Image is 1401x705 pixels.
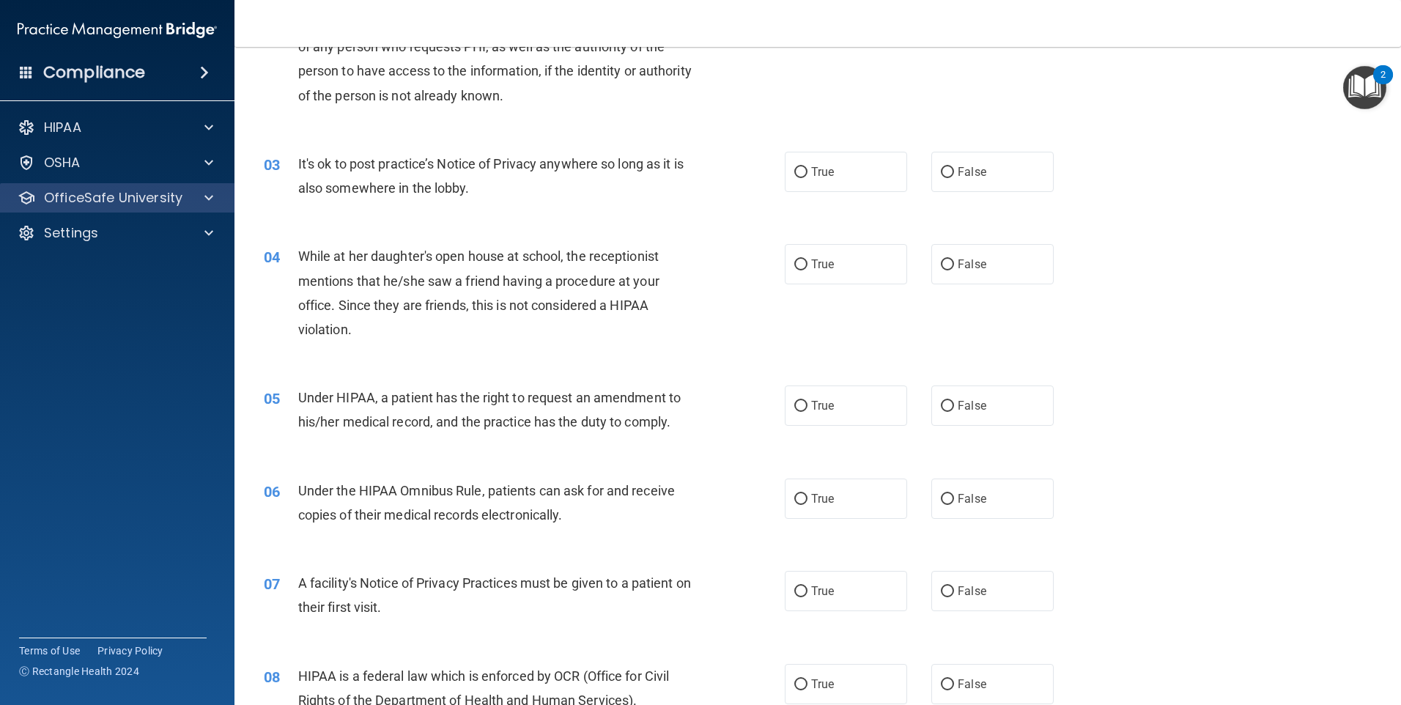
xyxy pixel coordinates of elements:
[298,248,659,337] span: While at her daughter's open house at school, the receptionist mentions that he/she saw a friend ...
[18,15,217,45] img: PMB logo
[264,248,280,266] span: 04
[264,575,280,593] span: 07
[794,259,807,270] input: True
[794,586,807,597] input: True
[1343,66,1386,109] button: Open Resource Center, 2 new notifications
[264,156,280,174] span: 03
[958,677,986,691] span: False
[18,224,213,242] a: Settings
[18,154,213,171] a: OSHA
[794,494,807,505] input: True
[44,154,81,171] p: OSHA
[941,401,954,412] input: False
[298,483,675,523] span: Under the HIPAA Omnibus Rule, patients can ask for and receive copies of their medical records el...
[811,492,834,506] span: True
[811,399,834,413] span: True
[941,167,954,178] input: False
[941,679,954,690] input: False
[958,257,986,271] span: False
[298,575,691,615] span: A facility's Notice of Privacy Practices must be given to a patient on their first visit.
[97,643,163,658] a: Privacy Policy
[18,189,213,207] a: OfficeSafe University
[958,399,986,413] span: False
[958,492,986,506] span: False
[298,390,681,429] span: Under HIPAA, a patient has the right to request an amendment to his/her medical record, and the p...
[19,643,80,658] a: Terms of Use
[43,62,145,83] h4: Compliance
[958,584,986,598] span: False
[44,224,98,242] p: Settings
[941,494,954,505] input: False
[264,483,280,501] span: 06
[794,679,807,690] input: True
[811,677,834,691] span: True
[958,165,986,179] span: False
[44,189,182,207] p: OfficeSafe University
[298,156,684,196] span: It's ok to post practice’s Notice of Privacy anywhere so long as it is also somewhere in the lobby.
[811,165,834,179] span: True
[811,584,834,598] span: True
[264,668,280,686] span: 08
[44,119,81,136] p: HIPAA
[941,259,954,270] input: False
[18,119,213,136] a: HIPAA
[1380,75,1386,94] div: 2
[811,257,834,271] span: True
[19,664,139,679] span: Ⓒ Rectangle Health 2024
[941,586,954,597] input: False
[794,401,807,412] input: True
[264,390,280,407] span: 05
[794,167,807,178] input: True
